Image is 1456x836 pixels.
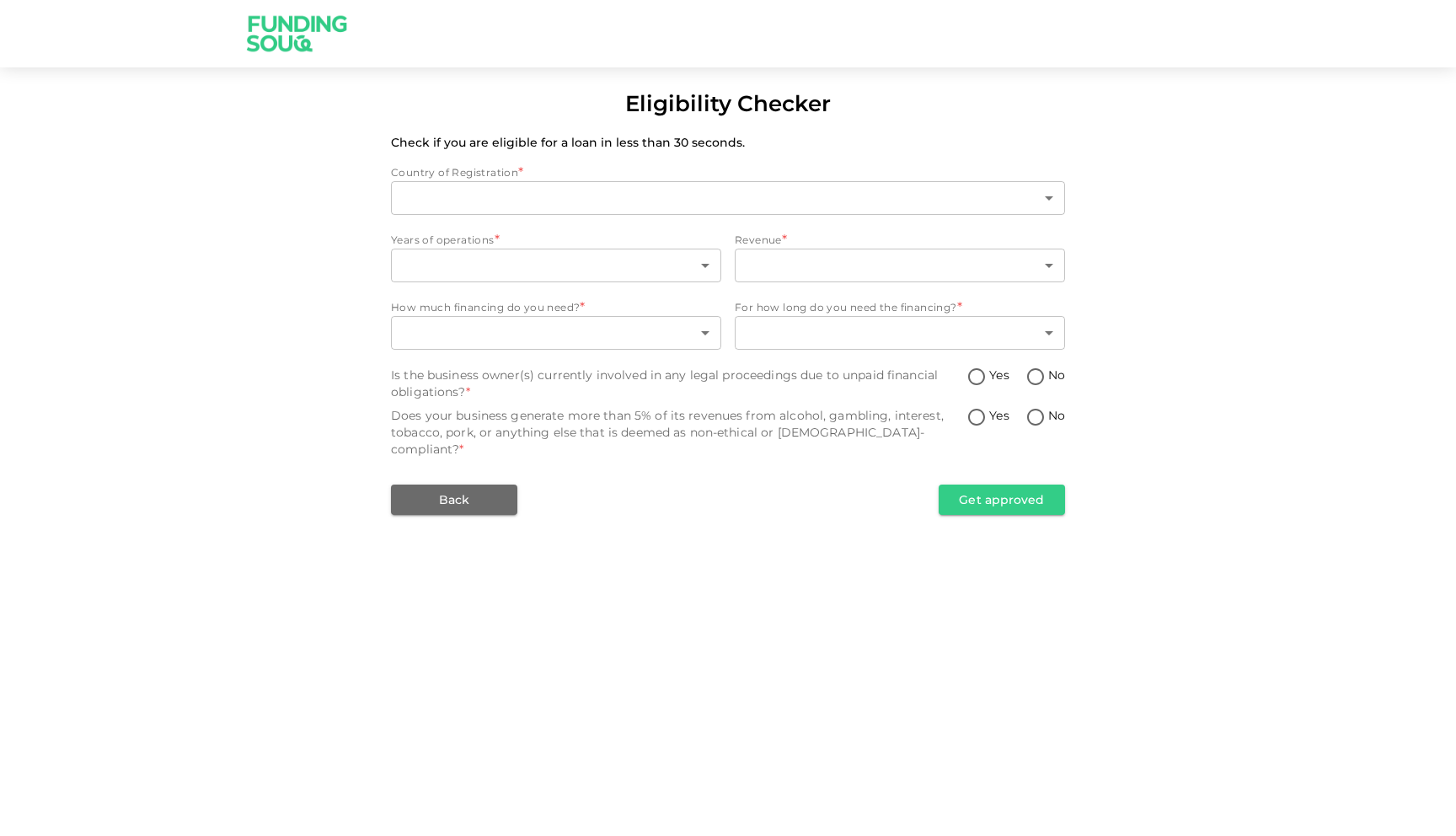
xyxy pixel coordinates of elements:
[1048,367,1065,384] span: No
[391,249,721,282] div: yearsOfOperations
[735,301,957,313] span: For how long do you need the financing?
[391,407,966,458] div: Does your business generate more than 5% of its revenues from alcohol, gambling, interest, tobacc...
[939,485,1065,515] button: Get approved
[391,181,1065,215] div: countryOfRegistration
[391,134,1065,151] p: Check if you are eligible for a loan in less than 30 seconds.
[391,166,518,179] span: Country of Registration
[391,367,966,400] div: Is the business owner(s) currently involved in any legal proceedings due to unpaid financial obli...
[735,249,1065,282] div: revenue
[391,485,517,515] button: Back
[1048,407,1065,425] span: No
[391,301,580,313] span: How much financing do you need?
[391,233,495,246] span: Years of operations
[989,367,1009,384] span: Yes
[391,316,721,350] div: howMuchAmountNeeded
[989,407,1009,425] span: Yes
[625,88,831,121] div: Eligibility Checker
[735,316,1065,350] div: howLongFinancing
[735,233,782,246] span: Revenue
